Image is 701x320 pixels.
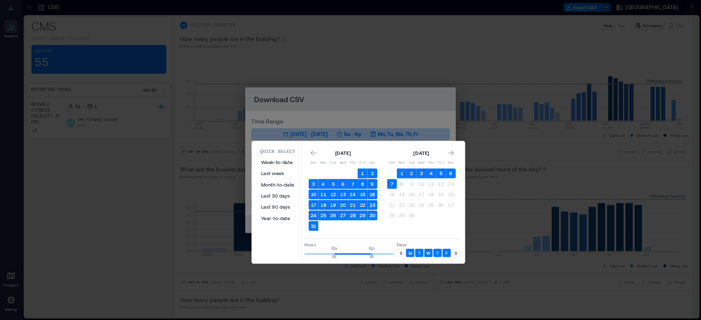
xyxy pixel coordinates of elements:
[328,179,338,189] button: 5
[367,189,377,199] button: 16
[426,250,430,255] p: W
[367,168,377,178] button: 2
[338,211,348,220] button: 27
[407,189,417,199] button: 16
[348,160,358,166] p: Thu
[455,250,457,255] p: S
[416,189,426,199] button: 17
[367,211,377,220] button: 30
[358,160,368,166] p: Fri
[257,168,298,179] button: Last week
[318,211,328,220] button: 25
[426,160,436,166] p: Thu
[318,200,328,210] button: 18
[407,158,417,168] th: Tuesday
[309,160,319,166] p: Sun
[426,189,436,199] button: 18
[309,189,319,199] button: 10
[416,160,426,166] p: Wed
[367,158,377,168] th: Saturday
[348,200,358,210] button: 21
[446,179,456,189] button: 13
[387,158,397,168] th: Sunday
[257,190,298,201] button: Last 30 days
[367,160,377,166] p: Sat
[446,189,456,199] button: 20
[348,158,358,168] th: Thursday
[397,189,407,199] button: 15
[436,160,446,166] p: Fri
[409,250,412,255] p: M
[309,179,319,189] button: 3
[348,211,358,220] button: 28
[446,200,456,210] button: 27
[397,158,407,168] th: Monday
[445,250,448,255] p: F
[358,179,368,189] button: 8
[309,221,319,231] button: 31
[257,179,298,190] button: Month-to-date
[318,179,328,189] button: 4
[348,189,358,199] button: 14
[416,200,426,210] button: 24
[436,189,446,199] button: 19
[358,189,368,199] button: 15
[426,168,436,178] button: 4
[304,242,394,247] p: Hours
[338,179,348,189] button: 6
[397,242,460,247] p: Days
[416,179,426,189] button: 10
[397,211,407,220] button: 29
[367,200,377,210] button: 23
[387,179,397,189] button: 7
[407,211,417,220] button: 30
[318,189,328,199] button: 11
[332,245,337,251] span: 8a
[436,200,446,210] button: 26
[309,158,319,168] th: Sunday
[397,200,407,210] button: 22
[358,200,368,210] button: 22
[338,189,348,199] button: 13
[387,200,397,210] button: 21
[318,160,328,166] p: Mon
[338,160,348,166] p: Wed
[426,158,436,168] th: Thursday
[418,250,421,255] p: T
[309,200,319,210] button: 17
[446,168,456,178] button: 6
[328,160,338,166] p: Tue
[407,200,417,210] button: 23
[328,200,338,210] button: 19
[407,168,417,178] button: 2
[367,179,377,189] button: 9
[407,160,417,166] p: Tue
[426,179,436,189] button: 11
[309,148,319,158] button: Go to previous month
[407,179,417,189] button: 9
[260,148,295,155] p: Quick Select
[328,158,338,168] th: Tuesday
[416,168,426,178] button: 3
[318,158,328,168] th: Monday
[328,189,338,199] button: 12
[333,149,353,157] div: [DATE]
[426,200,436,210] button: 25
[400,250,402,255] p: S
[338,158,348,168] th: Wednesday
[257,213,298,224] button: Year-to-date
[328,211,338,220] button: 26
[358,158,368,168] th: Friday
[387,189,397,199] button: 14
[387,211,397,220] button: 28
[358,168,368,178] button: 1
[436,179,446,189] button: 12
[436,250,439,255] p: T
[436,168,446,178] button: 5
[446,148,456,158] button: Go to next month
[369,245,375,251] span: 6p
[348,179,358,189] button: 7
[397,179,407,189] button: 8
[358,211,368,220] button: 29
[397,168,407,178] button: 1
